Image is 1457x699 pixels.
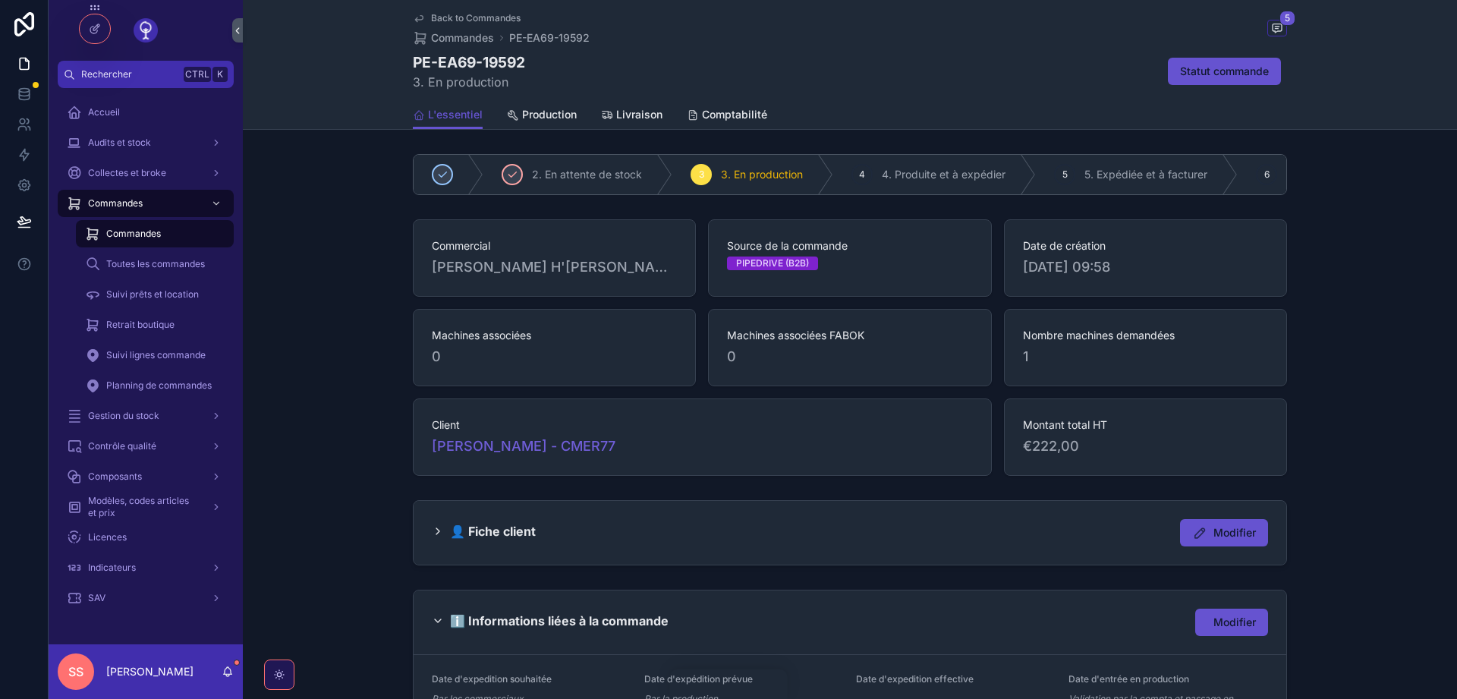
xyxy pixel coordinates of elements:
span: Modèles, codes articles et prix [88,495,199,519]
span: Statut commande [1180,64,1269,79]
span: Commandes [431,30,494,46]
h1: PE-EA69-19592 [413,52,525,73]
span: 3 [699,168,704,181]
span: Planning de commandes [106,379,212,392]
span: Machines associées [432,328,677,343]
a: Composants [58,463,234,490]
span: 6 [1264,168,1270,181]
div: scrollable content [49,88,243,631]
span: Back to Commandes [431,12,521,24]
a: Livraison [601,101,662,131]
span: Contrôle qualité [88,440,156,452]
span: Nombre machines demandées [1023,328,1268,343]
span: Source de la commande [727,238,972,253]
span: Audits et stock [88,137,151,149]
span: SAV [88,592,105,604]
span: Suivi lignes commande [106,349,206,361]
span: Composants [88,471,142,483]
span: Accueil [88,106,120,118]
div: PIPEDRIVE (B2B) [736,257,809,270]
span: Commercial [432,238,677,253]
a: Commandes [76,220,234,247]
span: Licences [88,531,127,543]
span: Ctrl [184,67,211,82]
span: Date d'expedition souhaitée [432,673,552,685]
span: 3. En production [413,73,525,91]
a: Suivi prêts et location [76,281,234,308]
span: 5 [1062,168,1068,181]
span: 4. Produite et à expédier [882,167,1005,182]
a: PE-EA69-19592 [509,30,590,46]
p: [PERSON_NAME] [106,664,194,679]
h2: 👤 Fiche client [450,519,536,543]
a: Back to Commandes [413,12,521,24]
span: 5. Expédiée et à facturer [1084,167,1207,182]
span: Modifier [1213,615,1256,630]
a: Commandes [58,190,234,217]
span: Client [432,417,973,433]
span: Comptabilité [702,107,767,122]
span: Date d'entrée en production [1068,673,1189,685]
span: 0 [727,346,972,367]
span: Production [522,107,577,122]
button: Modifier [1195,609,1268,636]
span: 4 [859,168,865,181]
a: Production [507,101,577,131]
span: Commandes [106,228,161,240]
a: Suivi lignes commande [76,342,234,369]
span: Date d'expédition prévue [644,673,753,685]
span: Rechercher [81,68,178,80]
a: Comptabilité [687,101,767,131]
span: Montant total HT [1023,417,1268,433]
span: [DATE] 09:58 [1023,257,1268,278]
span: [PERSON_NAME] H'[PERSON_NAME] [432,257,677,278]
span: 1 [1023,346,1268,367]
span: Indicateurs [88,562,136,574]
span: Collectes et broke [88,167,166,179]
span: 0 [432,346,677,367]
a: Gestion du stock [58,402,234,430]
a: Planning de commandes [76,372,234,399]
span: Date d'expedition effective [856,673,974,685]
a: Commandes [413,30,494,46]
a: Modèles, codes articles et prix [58,493,234,521]
span: Livraison [616,107,662,122]
a: Collectes et broke [58,159,234,187]
span: SS [68,663,83,681]
a: Audits et stock [58,129,234,156]
a: Toutes les commandes [76,250,234,278]
a: Accueil [58,99,234,126]
span: 3. En production [721,167,803,182]
span: Toutes les commandes [106,258,205,270]
span: Date de création [1023,238,1268,253]
span: Machines associées FABOK [727,328,972,343]
span: Modifier [1213,525,1256,540]
a: Contrôle qualité [58,433,234,460]
span: 5 [1279,11,1295,26]
span: Retrait boutique [106,319,175,331]
button: RechercherCtrlK [58,61,234,88]
h2: ℹ️ Informations liées à la commande [450,609,669,633]
button: Statut commande [1168,58,1281,85]
a: L'essentiel [413,101,483,130]
a: [PERSON_NAME] - CMER77 [432,436,615,457]
a: SAV [58,584,234,612]
span: L'essentiel [428,107,483,122]
button: 5 [1267,20,1287,39]
span: Gestion du stock [88,410,159,422]
a: Indicateurs [58,554,234,581]
span: €222,00 [1023,436,1268,457]
span: 2. En attente de stock [532,167,642,182]
a: Retrait boutique [76,311,234,338]
span: Suivi prêts et location [106,288,199,301]
button: Modifier [1180,519,1268,546]
span: Commandes [88,197,143,209]
img: App logo [134,18,158,43]
span: K [214,68,226,80]
a: Licences [58,524,234,551]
